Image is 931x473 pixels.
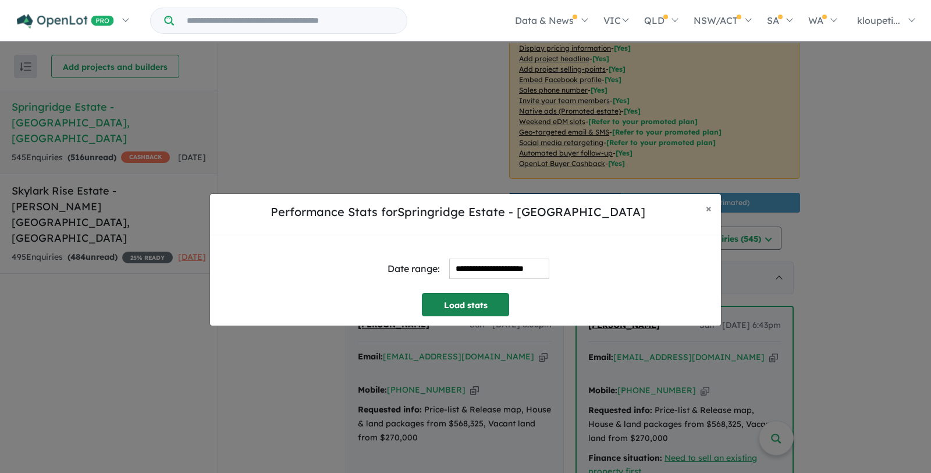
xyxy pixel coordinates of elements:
button: Load stats [422,293,509,316]
input: Try estate name, suburb, builder or developer [176,8,404,33]
span: × [706,202,712,215]
h5: Performance Stats for Springridge Estate - [GEOGRAPHIC_DATA] [219,203,697,221]
span: kloupeti... [857,15,900,26]
div: Date range: [388,261,440,277]
img: Openlot PRO Logo White [17,14,114,29]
